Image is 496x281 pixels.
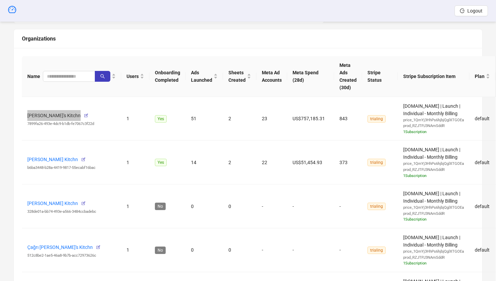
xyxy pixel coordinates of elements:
span: trialing [367,247,386,254]
div: price_1QmYj3HhPs6hjbjQglXTGOEa [403,205,464,211]
td: 14 [186,140,223,184]
span: Logout [467,8,483,14]
div: b6ba3448-b28a-4419-9817-55ecabf16bac [27,165,116,171]
div: 7899fa26-493e-4dc9-b1db-fe7067c3f22d [27,121,116,127]
button: search [95,71,110,82]
th: Sheets Created [223,56,256,97]
div: - [262,246,282,254]
div: 23 [262,115,282,122]
th: Meta Ad Accounts [256,56,287,97]
div: price_1QmYj3HhPs6hjbjQglXTGOEa [403,161,464,167]
div: Organizations [22,34,474,43]
button: Logout [454,5,488,16]
td: default [469,184,495,228]
div: 22 [262,159,282,166]
td: 0 [186,184,223,228]
a: [PERSON_NAME]'s Kitchn [27,113,81,118]
th: Stripe Status [362,56,398,97]
span: [DOMAIN_NAME] | Launch | Individual - Monthly Billing [403,103,464,135]
span: Ads Launched [191,69,212,84]
th: Stripe Subscription Item [398,56,469,97]
div: 1 Subscription [403,216,464,223]
span: Yes [155,115,167,123]
div: 512c8be2-1ae5-46a8-9b7b-acc72973626c [27,253,116,259]
th: Meta Spend (28d) [287,56,334,97]
td: US$51,454.93 [287,140,334,184]
span: No [155,247,166,254]
span: trialing [367,115,386,123]
td: - [287,184,334,228]
span: Plan [475,73,485,80]
div: prod_RZJTPJ3NAmSddR [403,211,464,217]
span: Sheets Created [228,69,246,84]
div: 1 Subscription [403,129,464,135]
th: Meta Ads Created (30d) [334,56,362,97]
td: US$757,185.31 [287,97,334,141]
td: default [469,228,495,272]
a: Çağrı [PERSON_NAME]'s Kitchn [27,245,93,250]
td: 2 [223,97,256,141]
div: price_1QmYj3HhPs6hjbjQglXTGOEa [403,117,464,123]
span: Yes [155,159,167,166]
td: 1 [121,228,149,272]
th: Ads Launched [186,56,223,97]
div: - [339,203,357,210]
div: prod_RZJTPJ3NAmSddR [403,255,464,261]
span: trialing [367,203,386,210]
span: [DOMAIN_NAME] | Launch | Individual - Monthly Billing [403,147,464,179]
div: 328de01a-bb74-493e-a566-3484ccbadebc [27,209,116,215]
span: trialing [367,159,386,166]
div: prod_RZJTPJ3NAmSddR [403,167,464,173]
th: Users [121,56,149,97]
td: 0 [186,228,223,272]
td: 51 [186,97,223,141]
td: 2 [223,140,256,184]
div: 1 Subscription [403,173,464,179]
span: logout [460,8,465,13]
div: - [339,246,357,254]
td: 1 [121,184,149,228]
td: default [469,140,495,184]
div: price_1QmYj3HhPs6hjbjQglXTGOEa [403,249,464,255]
div: 843 [339,115,357,122]
th: Onboarding Completed [149,56,186,97]
a: [PERSON_NAME] Kitchn [27,157,78,162]
div: - [262,203,282,210]
span: No [155,203,166,210]
div: 373 [339,159,357,166]
span: [DOMAIN_NAME] | Launch | Individual - Monthly Billing [403,191,464,223]
div: 1 Subscription [403,260,464,266]
span: Users [127,73,139,80]
td: default [469,97,495,141]
a: [PERSON_NAME] Kitchn [27,201,78,206]
span: search [100,74,105,79]
span: [DOMAIN_NAME] | Launch | Individual - Monthly Billing [403,235,464,266]
td: 0 [223,184,256,228]
span: dashboard [8,5,16,14]
td: - [287,228,334,272]
div: prod_RZJTPJ3NAmSddR [403,123,464,129]
td: 1 [121,140,149,184]
td: 1 [121,97,149,141]
th: Plan [469,56,495,97]
td: 0 [223,228,256,272]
